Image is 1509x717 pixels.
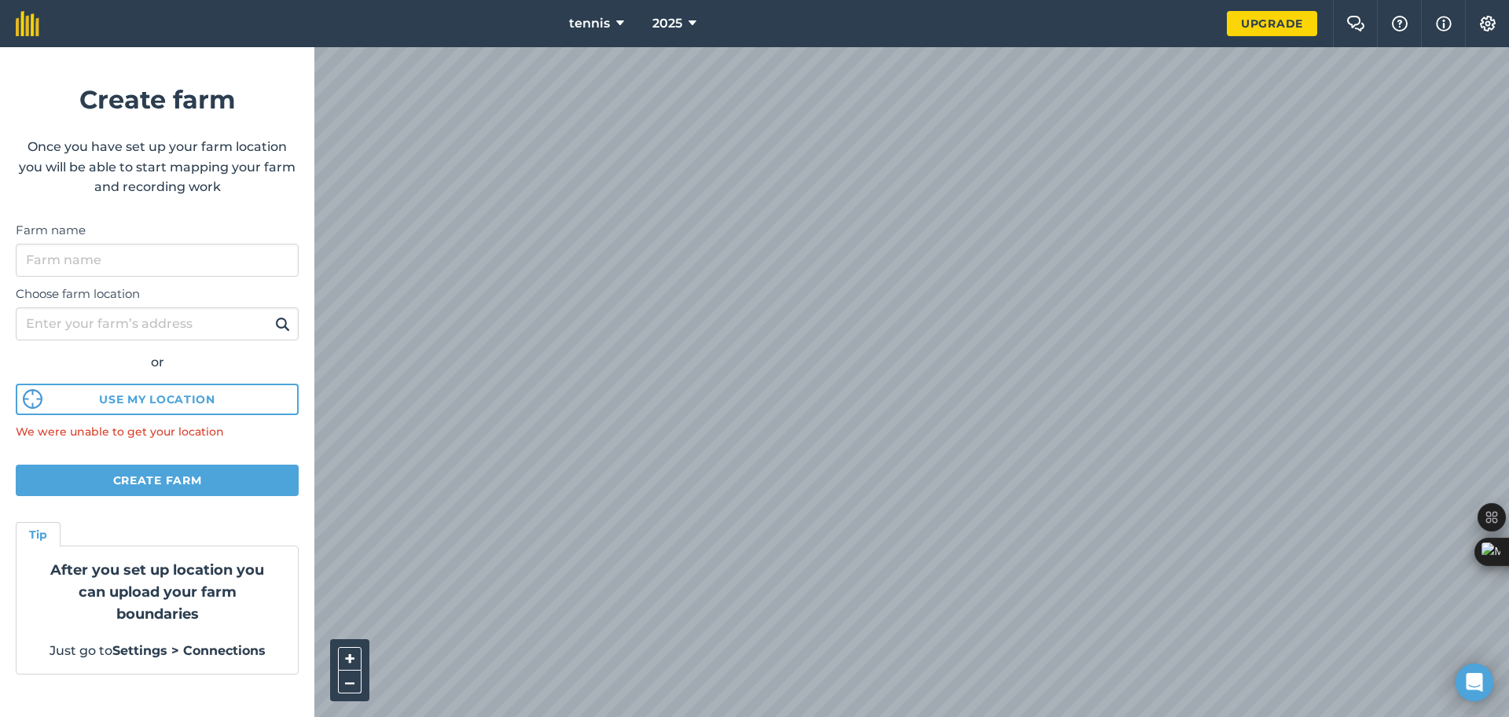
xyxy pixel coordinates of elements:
[16,352,299,373] div: or
[1346,16,1365,31] img: Two speech bubbles overlapping with the left bubble in the forefront
[16,423,299,440] p: We were unable to get your location
[275,314,290,333] img: svg+xml;base64,PHN2ZyB4bWxucz0iaHR0cDovL3d3dy53My5vcmcvMjAwMC9zdmciIHdpZHRoPSIxOSIgaGVpZ2h0PSIyNC...
[35,641,279,661] p: Just go to
[1456,664,1493,701] div: Open Intercom Messenger
[1227,11,1317,36] a: Upgrade
[16,307,299,340] input: Enter your farm’s address
[652,14,682,33] span: 2025
[112,643,266,658] strong: Settings > Connections
[16,11,39,36] img: fieldmargin Logo
[23,389,42,409] img: svg%3e
[338,647,362,671] button: +
[29,526,47,543] h4: Tip
[569,14,610,33] span: tennis
[16,465,299,496] button: Create farm
[50,561,264,623] strong: After you set up location you can upload your farm boundaries
[16,384,299,415] button: Use my location
[1390,16,1409,31] img: A question mark icon
[1478,16,1497,31] img: A cog icon
[338,671,362,693] button: –
[16,79,299,119] h1: Create farm
[16,244,299,277] input: Farm name
[1436,14,1452,33] img: svg+xml;base64,PHN2ZyB4bWxucz0iaHR0cDovL3d3dy53My5vcmcvMjAwMC9zdmciIHdpZHRoPSIxNyIgaGVpZ2h0PSIxNy...
[16,221,299,240] label: Farm name
[16,285,299,303] label: Choose farm location
[16,137,299,197] p: Once you have set up your farm location you will be able to start mapping your farm and recording...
